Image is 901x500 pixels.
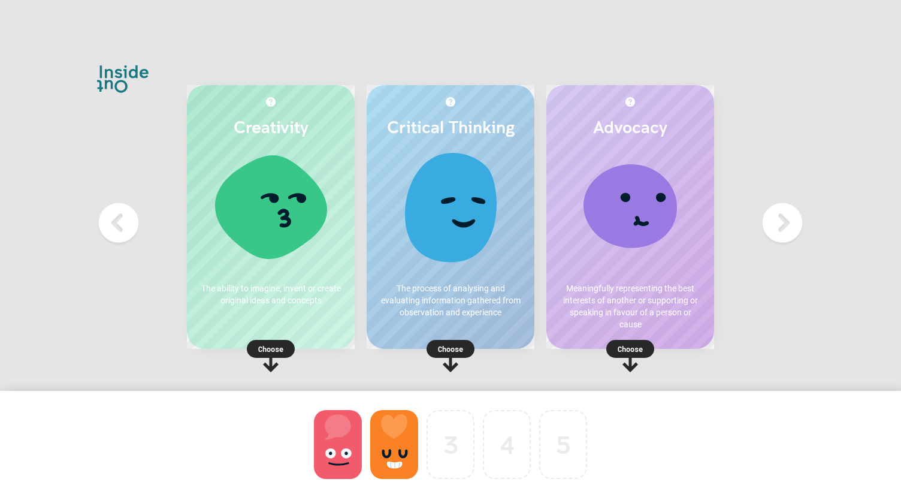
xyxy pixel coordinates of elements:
img: More about Creativity [266,97,276,107]
p: Choose [546,343,714,355]
img: More about Advocacy [625,97,635,107]
p: The process of analysing and evaluating information gathered from observation and experience [379,282,522,318]
h2: Advocacy [558,116,702,137]
img: Next [758,199,806,247]
p: Choose [187,343,355,355]
h2: Critical Thinking [379,116,522,137]
img: More about Critical Thinking [446,97,455,107]
p: Meaningfully representing the best interests of another or supporting or speaking in favour of a ... [558,282,702,330]
p: The ability to imagine, invent or create original ideas and concepts [199,282,343,306]
img: Previous [95,199,143,247]
p: Choose [367,343,534,355]
h2: Creativity [199,116,343,137]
